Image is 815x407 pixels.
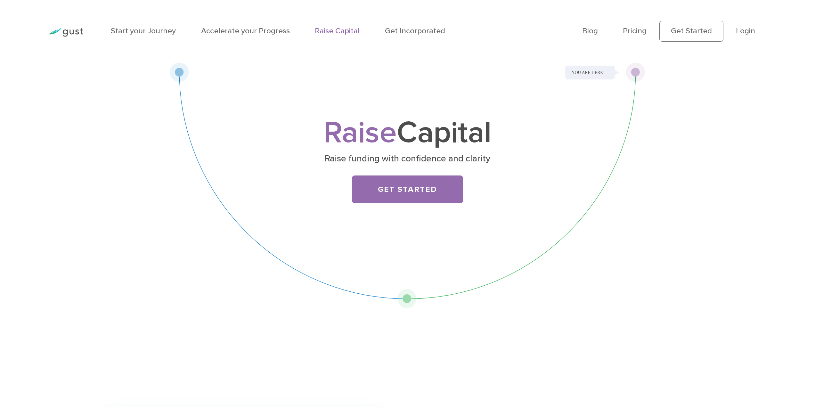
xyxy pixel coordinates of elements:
a: Accelerate your Progress [201,26,290,36]
img: Gust Logo [47,28,83,37]
a: Get Incorporated [385,26,445,36]
a: Raise Capital [315,26,360,36]
h1: Capital [236,119,579,147]
a: Get Started [659,21,723,41]
a: Get Started [352,175,463,203]
a: Start your Journey [111,26,176,36]
a: Pricing [623,26,647,36]
a: Login [736,26,755,36]
span: Raise [323,115,397,151]
a: Blog [582,26,598,36]
p: Raise funding with confidence and clarity [240,153,575,165]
